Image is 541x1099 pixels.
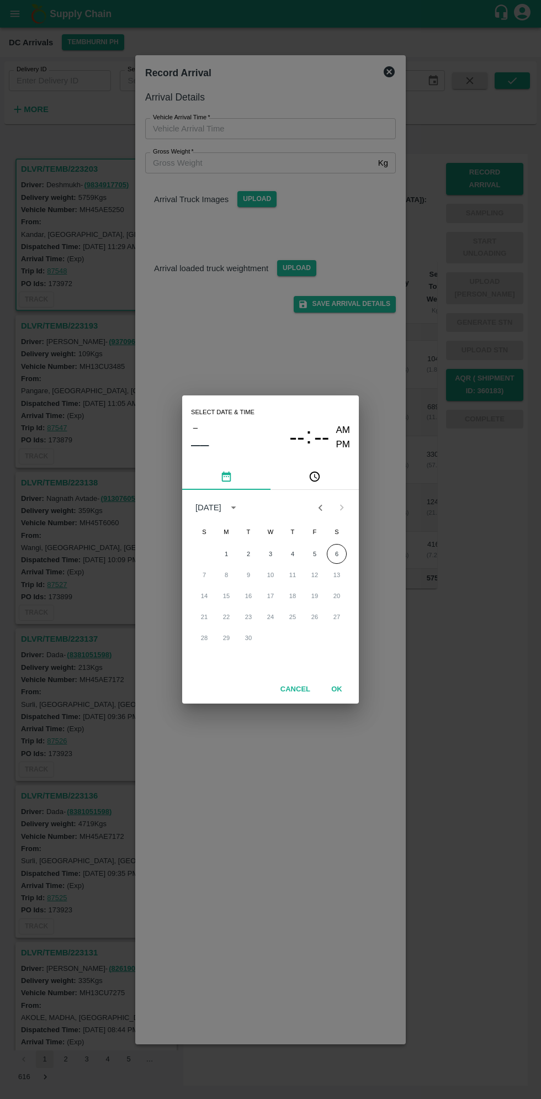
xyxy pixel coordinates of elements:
[182,463,270,490] button: pick date
[238,544,258,564] button: 2
[194,521,214,543] span: Sunday
[283,544,303,564] button: 4
[314,423,329,452] button: --
[289,423,304,452] button: --
[310,497,331,518] button: Previous month
[327,521,347,543] span: Saturday
[225,499,242,516] button: calendar view is open, switch to year view
[305,521,325,543] span: Friday
[319,680,354,699] button: OK
[193,420,198,435] span: –
[191,420,200,435] button: –
[283,521,303,543] span: Thursday
[270,463,359,490] button: pick time
[238,521,258,543] span: Tuesday
[191,404,254,421] span: Select date & time
[314,424,329,451] span: --
[191,435,209,455] button: ––
[216,544,236,564] button: 1
[336,423,351,438] button: AM
[276,680,315,699] button: Cancel
[261,544,280,564] button: 3
[195,501,221,514] div: [DATE]
[305,544,325,564] button: 5
[306,423,312,452] span: :
[336,437,351,452] button: PM
[289,424,304,451] span: --
[261,521,280,543] span: Wednesday
[327,544,347,564] button: 6
[216,521,236,543] span: Monday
